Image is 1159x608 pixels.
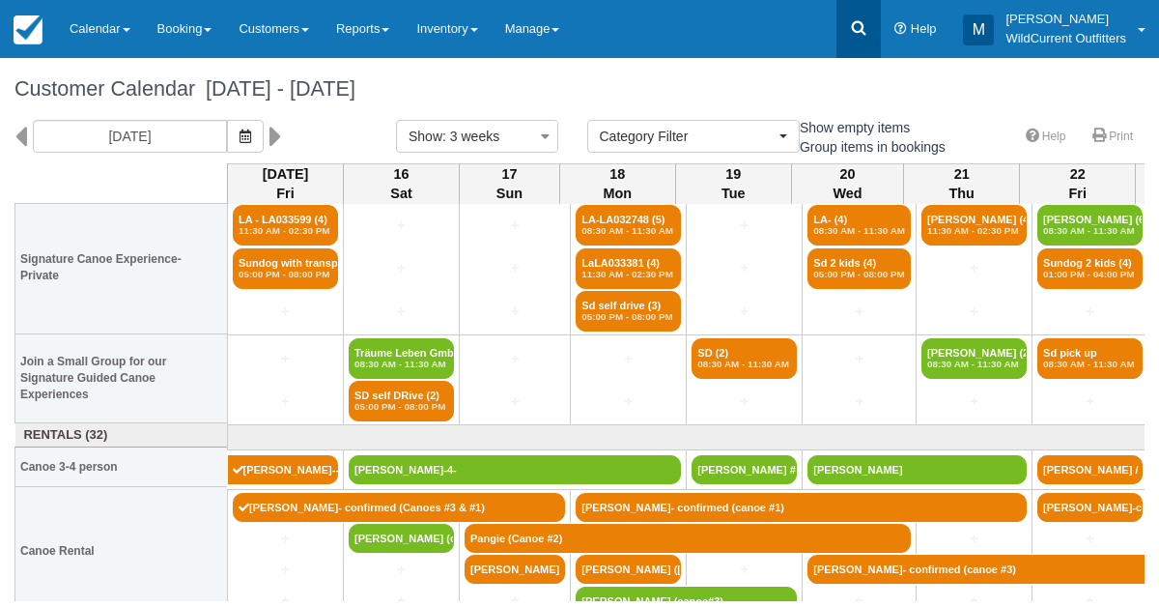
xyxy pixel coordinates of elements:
[807,248,911,289] a: Sd 2 kids (4)05:00 PM - 08:00 PM
[465,555,565,584] a: [PERSON_NAME]
[233,493,565,522] a: [PERSON_NAME]- confirmed (Canoes #3 & #1)
[807,455,1027,484] a: [PERSON_NAME]
[465,258,565,278] a: +
[692,560,797,580] a: +
[576,493,1027,522] a: [PERSON_NAME]- confirmed (canoe #1)
[465,349,565,369] a: +
[581,311,675,323] em: 05:00 PM - 08:00 PM
[1037,248,1143,289] a: Sundog 2 kids (4)01:00 PM - 04:00 PM
[777,120,925,133] span: Show empty items
[921,338,1027,379] a: [PERSON_NAME] (2)08:30 AM - 11:30 AM
[576,248,681,289] a: LaLA033381 (4)11:30 AM - 02:30 PM
[807,349,911,369] a: +
[409,129,442,144] span: Show
[1037,391,1143,412] a: +
[1043,225,1137,237] em: 08:30 AM - 11:30 AM
[239,225,332,237] em: 11:30 AM - 02:30 PM
[354,359,448,370] em: 08:30 AM - 11:30 AM
[777,113,922,142] label: Show empty items
[1005,29,1126,48] p: WildCurrent Outfitters
[460,163,560,204] th: 17 Sun
[1043,359,1137,370] em: 08:30 AM - 11:30 AM
[1020,163,1136,204] th: 22 Fri
[576,291,681,332] a: Sd self drive (3)05:00 PM - 08:00 PM
[576,555,681,584] a: [PERSON_NAME] ([PERSON_NAME]
[600,127,775,146] span: Category Filter
[581,225,675,237] em: 08:30 AM - 11:30 AM
[354,401,448,413] em: 05:00 PM - 08:00 PM
[911,21,937,36] span: Help
[1037,205,1143,246] a: [PERSON_NAME] (6)08:30 AM - 11:30 AM
[349,381,454,421] a: SD self DRive (2)05:00 PM - 08:00 PM
[349,560,454,580] a: +
[195,76,355,101] span: [DATE] - [DATE]
[233,391,338,412] a: +
[921,302,1027,322] a: +
[14,77,1145,101] h1: Customer Calendar
[228,163,344,204] th: [DATE] Fri
[963,14,994,45] div: M
[233,205,338,246] a: LA - LA033599 (4)11:30 AM - 02:30 PM
[349,302,454,322] a: +
[921,258,1027,278] a: +
[1037,493,1143,522] a: [PERSON_NAME]-confirm
[576,349,681,369] a: +
[233,248,338,289] a: Sundog with transpor (4)05:00 PM - 08:00 PM
[344,163,460,204] th: 16 Sat
[233,529,338,549] a: +
[1037,529,1143,549] a: +
[1037,338,1143,379] a: Sd pick up08:30 AM - 11:30 AM
[576,391,681,412] a: +
[465,216,565,236] a: +
[927,225,1021,237] em: 11:30 AM - 02:30 PM
[15,201,228,333] th: Signature Canoe Experience- Private
[1043,269,1137,280] em: 01:00 PM - 04:00 PM
[1037,302,1143,322] a: +
[465,391,565,412] a: +
[233,560,338,580] a: +
[442,129,499,144] span: : 3 weeks
[692,455,797,484] a: [PERSON_NAME] #5
[692,302,797,322] a: +
[921,205,1027,246] a: [PERSON_NAME] (4)11:30 AM - 02:30 PM
[692,216,797,236] a: +
[233,349,338,369] a: +
[904,163,1020,204] th: 21 Thu
[349,258,454,278] a: +
[777,132,958,161] label: Group items in bookings
[349,455,681,484] a: [PERSON_NAME]-4-
[675,163,791,204] th: 19 Tue
[559,163,675,204] th: 18 Mon
[587,120,800,153] button: Category Filter
[349,338,454,379] a: Träume Leben GmbH - (2)08:30 AM - 11:30 AM
[921,529,1027,549] a: +
[791,163,903,204] th: 20 Wed
[1037,455,1143,484] a: [PERSON_NAME] / (canoe #4)
[1014,123,1078,151] a: Help
[1081,123,1145,151] a: Print
[465,524,911,553] a: Pangie (Canoe #2)
[1005,10,1126,29] p: [PERSON_NAME]
[692,338,797,379] a: SD (2)08:30 AM - 11:30 AM
[349,216,454,236] a: +
[396,120,558,153] button: Show: 3 weeks
[349,524,454,553] a: [PERSON_NAME] (can
[813,225,905,237] em: 08:30 AM - 11:30 AM
[807,302,911,322] a: +
[921,391,1027,412] a: +
[692,391,797,412] a: +
[15,448,228,487] th: Canoe 3-4 person
[894,23,907,36] i: Help
[576,205,681,246] a: LA-LA032748 (5)08:30 AM - 11:30 AM
[233,302,338,322] a: +
[777,139,961,153] span: Group items in bookings
[697,359,791,370] em: 08:30 AM - 11:30 AM
[692,258,797,278] a: +
[581,269,675,280] em: 11:30 AM - 02:30 PM
[228,455,339,484] a: [PERSON_NAME]--Confirmed (canoe#5)
[239,269,332,280] em: 05:00 PM - 08:00 PM
[807,205,911,246] a: LA- (4)08:30 AM - 11:30 AM
[14,15,42,44] img: checkfront-main-nav-mini-logo.png
[927,359,1021,370] em: 08:30 AM - 11:30 AM
[807,391,911,412] a: +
